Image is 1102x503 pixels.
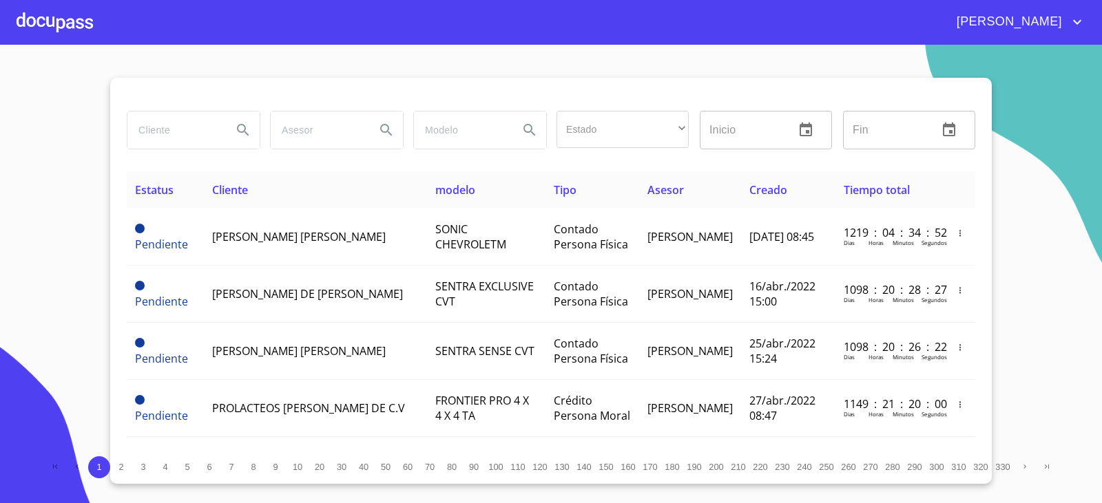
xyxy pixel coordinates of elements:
[435,393,529,423] span: FRONTIER PRO 4 X 4 X 4 TA
[893,296,914,303] p: Minutos
[599,462,613,472] span: 150
[488,462,503,472] span: 100
[882,456,904,478] button: 280
[293,462,302,472] span: 10
[176,456,198,478] button: 5
[863,462,877,472] span: 270
[893,239,914,246] p: Minutos
[683,456,705,478] button: 190
[595,456,617,478] button: 150
[995,462,1010,472] span: 330
[229,462,233,472] span: 7
[922,296,947,303] p: Segundos
[154,456,176,478] button: 4
[242,456,264,478] button: 8
[893,353,914,361] p: Minutos
[135,351,188,366] span: Pendiente
[793,456,815,478] button: 240
[135,281,145,290] span: Pendiente
[110,456,132,478] button: 2
[904,456,926,478] button: 290
[893,410,914,418] p: Minutos
[869,353,884,361] p: Horas
[749,182,787,197] span: Creado
[287,456,309,478] button: 10
[185,462,189,472] span: 5
[907,462,922,472] span: 290
[135,237,188,252] span: Pendiente
[869,410,884,418] p: Horas
[435,182,475,197] span: modelo
[353,456,375,478] button: 40
[375,456,397,478] button: 50
[753,462,767,472] span: 220
[381,462,391,472] span: 50
[797,462,811,472] span: 240
[841,462,855,472] span: 260
[749,279,815,309] span: 16/abr./2022 15:00
[135,395,145,405] span: Pendiente
[135,408,188,423] span: Pendiente
[251,462,256,472] span: 8
[621,462,635,472] span: 160
[135,182,174,197] span: Estatus
[264,456,287,478] button: 9
[647,343,733,358] span: [PERSON_NAME]
[96,462,101,472] span: 1
[647,400,733,416] span: [PERSON_NAME]
[838,456,860,478] button: 260
[860,456,882,478] button: 270
[469,462,479,472] span: 90
[844,396,937,411] p: 1149 : 21 : 20 : 00
[554,462,569,472] span: 130
[557,111,689,148] div: ​
[551,456,573,478] button: 130
[885,462,900,472] span: 280
[844,353,855,361] p: Dias
[163,462,167,472] span: 4
[403,462,413,472] span: 60
[331,456,353,478] button: 30
[951,462,966,472] span: 310
[463,456,485,478] button: 90
[970,456,992,478] button: 320
[220,456,242,478] button: 7
[922,239,947,246] p: Segundos
[844,182,910,197] span: Tiempo total
[554,393,630,423] span: Crédito Persona Moral
[435,279,534,309] span: SENTRA EXCLUSIVE CVT
[359,462,368,472] span: 40
[844,410,855,418] p: Dias
[198,456,220,478] button: 6
[510,462,525,472] span: 110
[135,224,145,233] span: Pendiente
[731,462,745,472] span: 210
[118,462,123,472] span: 2
[397,456,419,478] button: 60
[554,182,576,197] span: Tipo
[749,456,771,478] button: 220
[414,111,508,149] input: search
[227,114,260,147] button: Search
[271,111,364,149] input: search
[127,111,221,149] input: search
[576,462,591,472] span: 140
[212,286,403,301] span: [PERSON_NAME] DE [PERSON_NAME]
[844,225,937,240] p: 1219 : 04 : 34 : 52
[212,229,386,244] span: [PERSON_NAME] [PERSON_NAME]
[132,456,154,478] button: 3
[844,296,855,303] p: Dias
[647,182,684,197] span: Asesor
[749,336,815,366] span: 25/abr./2022 15:24
[441,456,463,478] button: 80
[88,456,110,478] button: 1
[532,462,547,472] span: 120
[946,11,1069,33] span: [PERSON_NAME]
[709,462,723,472] span: 200
[815,456,838,478] button: 250
[705,456,727,478] button: 200
[926,456,948,478] button: 300
[749,229,814,244] span: [DATE] 08:45
[687,462,701,472] span: 190
[665,462,679,472] span: 180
